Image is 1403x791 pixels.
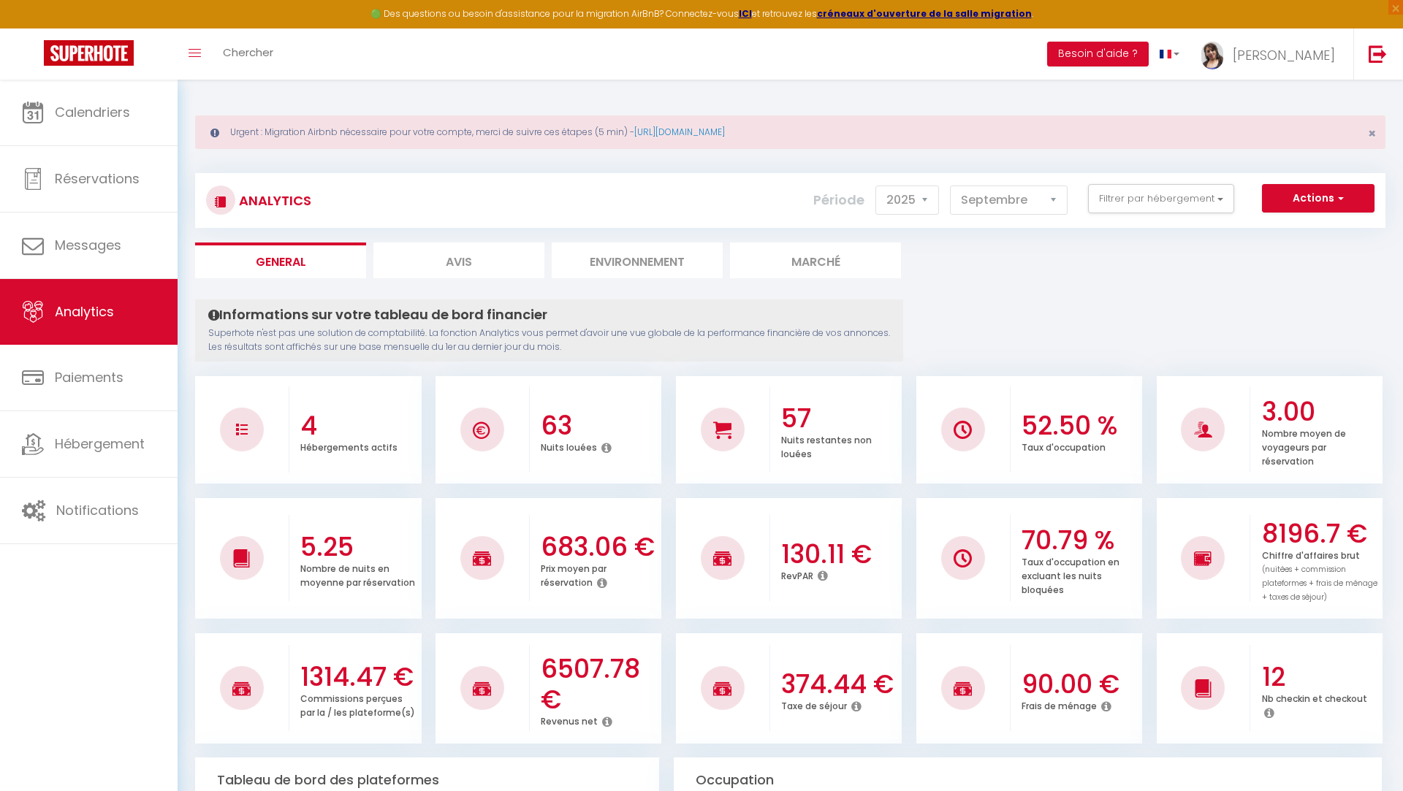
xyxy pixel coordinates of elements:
[1022,438,1106,454] p: Taux d'occupation
[1088,184,1234,213] button: Filtrer par hébergement
[1022,410,1138,441] h3: 52.50 %
[781,431,872,460] p: Nuits restantes non louées
[541,559,607,589] p: Prix moyen par réservation
[730,242,901,278] li: Marché
[781,669,898,700] h3: 374.44 €
[208,326,890,354] p: Superhote n'est pas une solution de comptabilité. La fonction Analytics vous permet d'avoir une v...
[541,438,597,454] p: Nuits louées
[1233,46,1335,64] span: [PERSON_NAME]
[195,115,1385,149] div: Urgent : Migration Airbnb nécessaire pour votre compte, merci de suivre ces étapes (5 min) -
[1262,546,1377,603] p: Chiffre d'affaires brut
[55,368,123,386] span: Paiements
[541,712,598,727] p: Revenus net
[300,532,417,562] h3: 5.25
[55,236,121,254] span: Messages
[1022,697,1097,712] p: Frais de ménage
[55,169,140,188] span: Réservations
[1368,127,1376,140] button: Close
[55,435,145,453] span: Hébergement
[1262,519,1379,549] h3: 8196.7 €
[781,403,898,434] h3: 57
[55,103,130,121] span: Calendriers
[634,126,725,138] a: [URL][DOMAIN_NAME]
[1047,42,1149,66] button: Besoin d'aide ?
[781,539,898,570] h3: 130.11 €
[739,7,752,20] a: ICI
[1262,689,1367,705] p: Nb checkin et checkout
[1262,662,1379,692] h3: 12
[817,7,1032,20] a: créneaux d'ouverture de la salle migration
[541,410,658,441] h3: 63
[208,307,890,323] h4: Informations sur votre tableau de bord financier
[56,501,139,519] span: Notifications
[1262,397,1379,427] h3: 3.00
[1022,553,1119,596] p: Taux d'occupation en excluant les nuits bloquées
[1022,669,1138,700] h3: 90.00 €
[223,45,273,60] span: Chercher
[300,662,417,692] h3: 1314.47 €
[373,242,544,278] li: Avis
[781,697,847,712] p: Taxe de séjour
[1262,184,1375,213] button: Actions
[212,28,284,80] a: Chercher
[1262,424,1346,467] p: Nombre moyen de voyageurs par réservation
[813,184,864,216] label: Période
[195,242,366,278] li: General
[235,184,311,217] h3: Analytics
[1022,525,1138,556] h3: 70.79 %
[300,438,398,454] p: Hébergements actifs
[44,40,134,66] img: Super Booking
[781,567,813,582] p: RevPAR
[300,559,415,589] p: Nombre de nuits en moyenne par réservation
[300,689,415,719] p: Commissions perçues par la / les plateforme(s)
[1369,45,1387,63] img: logout
[541,654,658,715] h3: 6507.78 €
[1194,549,1212,567] img: NO IMAGE
[1201,42,1223,69] img: ...
[954,549,972,568] img: NO IMAGE
[1368,124,1376,142] span: ×
[541,532,658,562] h3: 683.06 €
[55,302,114,321] span: Analytics
[552,242,723,278] li: Environnement
[1262,564,1377,603] span: (nuitées + commission plateformes + frais de ménage + taxes de séjour)
[236,424,248,435] img: NO IMAGE
[300,410,417,441] h3: 4
[1190,28,1353,80] a: ... [PERSON_NAME]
